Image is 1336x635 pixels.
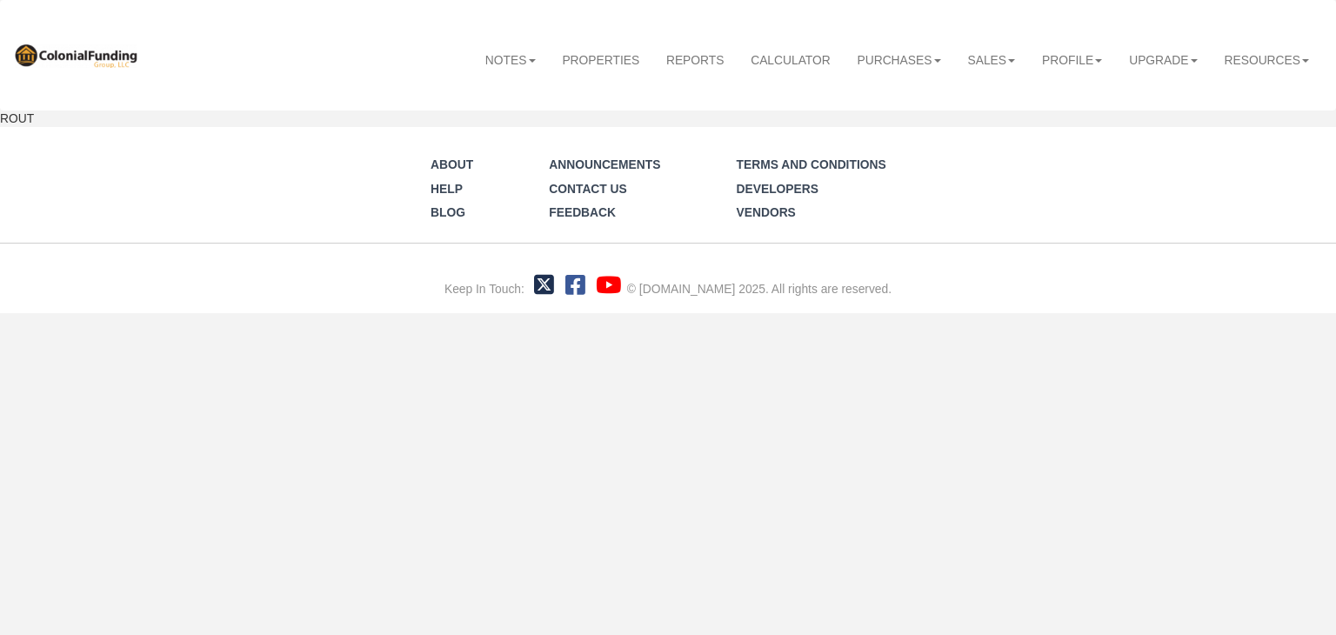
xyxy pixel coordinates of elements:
[1211,37,1323,82] a: Resources
[549,205,616,219] a: Feedback
[471,37,549,82] a: Notes
[431,157,473,171] a: About
[1029,37,1116,82] a: Profile
[738,37,844,82] a: Calculator
[1116,37,1211,82] a: Upgrade
[549,182,627,196] a: Contact Us
[737,205,796,219] a: Vendors
[431,182,463,196] a: Help
[431,205,465,219] a: Blog
[549,157,660,171] a: Announcements
[627,281,892,298] div: © [DOMAIN_NAME] 2025. All rights are reserved.
[844,37,954,82] a: Purchases
[653,37,738,82] a: Reports
[444,281,524,298] div: Keep In Touch:
[13,42,138,68] img: 569736
[549,37,653,82] a: Properties
[954,37,1029,82] a: Sales
[737,182,818,196] a: Developers
[737,157,886,171] a: Terms and Conditions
